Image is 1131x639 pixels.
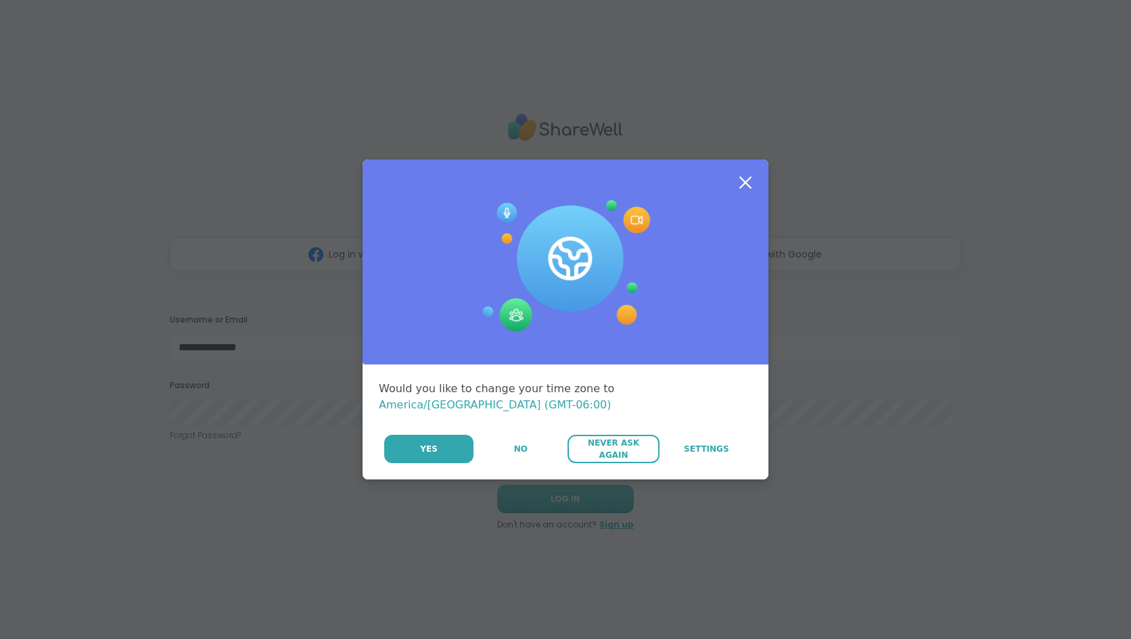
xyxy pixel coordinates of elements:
div: Would you like to change your time zone to [379,381,752,413]
span: No [514,443,528,455]
button: No [475,435,566,463]
button: Yes [384,435,474,463]
span: Yes [420,443,438,455]
a: Settings [661,435,752,463]
img: Session Experience [481,200,650,333]
span: Never Ask Again [574,437,652,461]
span: America/[GEOGRAPHIC_DATA] (GMT-06:00) [379,398,611,411]
span: Settings [684,443,729,455]
button: Never Ask Again [568,435,659,463]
